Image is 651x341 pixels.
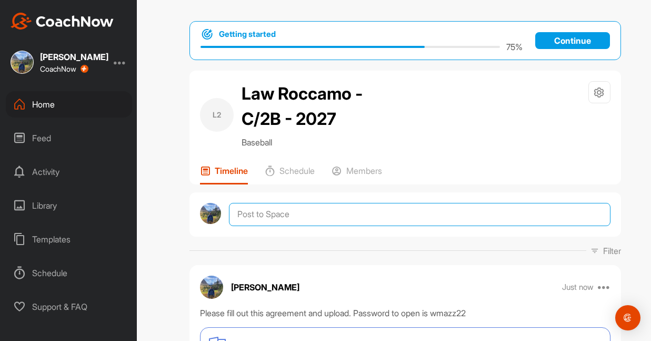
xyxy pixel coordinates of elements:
[346,165,382,176] p: Members
[6,125,132,151] div: Feed
[6,159,132,185] div: Activity
[200,98,234,132] div: L2
[200,276,223,299] img: avatar
[200,203,222,225] img: avatar
[200,307,610,319] div: Please fill out this agreement and upload. Password to open is wmazz22
[6,294,132,320] div: Support & FAQ
[6,91,132,118] div: Home
[231,281,299,294] p: [PERSON_NAME]
[40,53,108,61] div: [PERSON_NAME]
[562,282,594,293] p: Just now
[242,136,384,149] p: Baseball
[11,51,34,74] img: square_5db00a757d199d80cd2fdc3408611073.jpg
[40,65,88,73] div: CoachNow
[242,81,384,132] h2: Law Roccamo - C/2B - 2027
[535,32,610,49] a: Continue
[11,13,114,30] img: CoachNow
[201,28,214,41] img: bullseye
[6,192,132,219] div: Library
[615,305,640,330] div: Open Intercom Messenger
[6,260,132,286] div: Schedule
[603,245,621,257] p: Filter
[506,41,523,53] p: 75 %
[279,165,315,176] p: Schedule
[219,28,276,40] h1: Getting started
[215,165,248,176] p: Timeline
[6,226,132,252] div: Templates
